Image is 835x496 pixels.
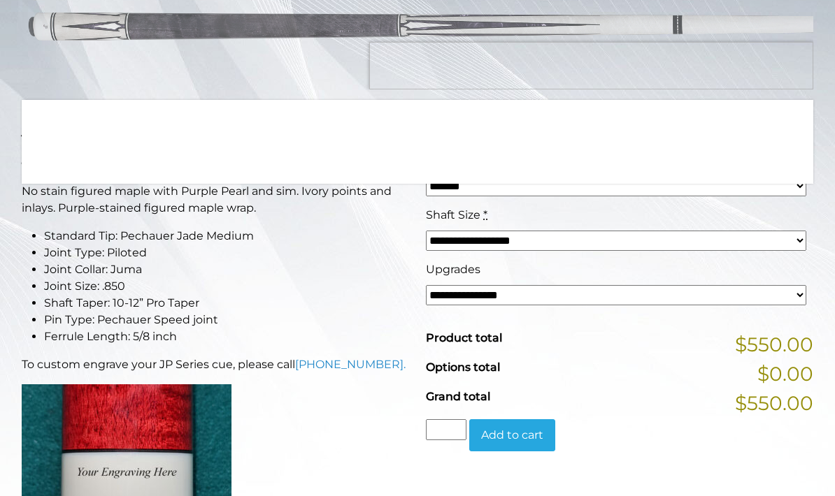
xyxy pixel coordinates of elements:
li: Shaft Taper: 10-12” Pro Taper [44,295,409,312]
li: Ferrule Length: 5/8 inch [44,328,409,345]
bdi: 550.00 [426,115,504,138]
span: Product total [426,331,502,344]
li: Pin Type: Pechauer Speed joint [44,312,409,328]
span: $0.00 [757,359,813,388]
span: $ [426,115,438,138]
strong: This Pechauer pool cue takes 6-10 weeks to ship. [22,159,341,175]
p: To custom engrave your JP Series cue, please call [22,356,409,373]
strong: JP14-T Pool Cue [22,111,244,145]
input: Product quantity [426,419,466,440]
span: $550.00 [735,388,813,418]
abbr: required [483,208,487,221]
a: [PHONE_NUMBER]. [295,358,406,371]
li: Joint Type: Piloted [44,245,409,261]
li: Joint Size: .850 [44,278,409,295]
span: Shaft Size [426,208,480,221]
li: Joint Collar: Juma [44,261,409,278]
span: Grand total [426,390,490,403]
button: Add to cart [469,419,555,451]
span: Cue Weight [426,154,493,167]
span: Options total [426,360,500,374]
span: $550.00 [735,330,813,359]
p: No stain figured maple with Purple Pearl and sim. Ivory points and inlays. Purple-stained figured... [22,183,409,217]
span: Upgrades [426,263,480,276]
abbr: required [496,154,500,167]
li: Standard Tip: Pechauer Jade Medium [44,228,409,245]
